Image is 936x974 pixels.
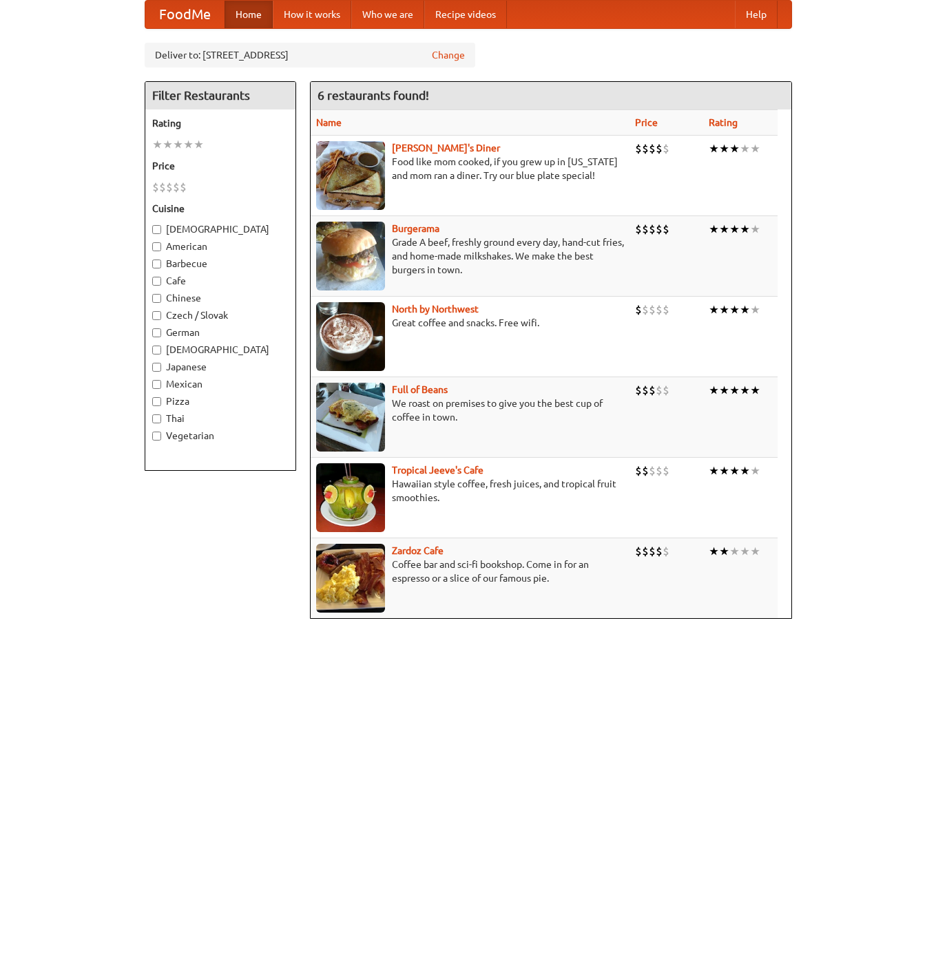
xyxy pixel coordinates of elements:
[316,155,624,182] p: Food like mom cooked, if you grew up in [US_STATE] and mom ran a diner. Try our blue plate special!
[152,202,289,215] h5: Cuisine
[152,291,289,305] label: Chinese
[152,346,161,354] input: [DEMOGRAPHIC_DATA]
[729,141,740,156] li: ★
[152,137,163,152] li: ★
[709,141,719,156] li: ★
[729,383,740,398] li: ★
[424,1,507,28] a: Recipe videos
[656,544,663,559] li: $
[152,240,289,253] label: American
[750,302,760,317] li: ★
[642,141,649,156] li: $
[642,463,649,478] li: $
[719,463,729,478] li: ★
[709,222,719,237] li: ★
[318,89,429,102] ng-pluralize: 6 restaurants found!
[316,383,385,452] img: beans.jpg
[152,397,161,406] input: Pizza
[152,257,289,271] label: Barbecue
[740,383,750,398] li: ★
[635,463,642,478] li: $
[316,235,624,277] p: Grade A beef, freshly ground every day, hand-cut fries, and home-made milkshakes. We make the bes...
[709,383,719,398] li: ★
[392,304,479,315] a: North by Northwest
[180,180,187,195] li: $
[145,82,295,109] h4: Filter Restaurants
[656,141,663,156] li: $
[145,1,225,28] a: FoodMe
[152,294,161,303] input: Chinese
[750,222,760,237] li: ★
[152,326,289,339] label: German
[729,222,740,237] li: ★
[152,429,289,443] label: Vegetarian
[392,465,483,476] a: Tropical Jeeve's Cafe
[152,225,161,234] input: [DEMOGRAPHIC_DATA]
[649,544,656,559] li: $
[152,180,159,195] li: $
[642,383,649,398] li: $
[663,544,669,559] li: $
[663,383,669,398] li: $
[392,223,439,234] b: Burgerama
[392,545,444,556] a: Zardoz Cafe
[719,222,729,237] li: ★
[392,384,448,395] a: Full of Beans
[316,558,624,585] p: Coffee bar and sci-fi bookshop. Come in for an espresso or a slice of our famous pie.
[729,544,740,559] li: ★
[152,242,161,251] input: American
[163,137,173,152] li: ★
[719,544,729,559] li: ★
[351,1,424,28] a: Who we are
[642,544,649,559] li: $
[316,302,385,371] img: north.jpg
[194,137,204,152] li: ★
[709,463,719,478] li: ★
[635,222,642,237] li: $
[635,141,642,156] li: $
[635,302,642,317] li: $
[152,432,161,441] input: Vegetarian
[649,222,656,237] li: $
[173,137,183,152] li: ★
[152,274,289,288] label: Cafe
[432,48,465,62] a: Change
[642,222,649,237] li: $
[316,316,624,330] p: Great coffee and snacks. Free wifi.
[750,544,760,559] li: ★
[656,463,663,478] li: $
[709,117,738,128] a: Rating
[152,343,289,357] label: [DEMOGRAPHIC_DATA]
[649,383,656,398] li: $
[649,141,656,156] li: $
[392,142,500,153] a: [PERSON_NAME]'s Diner
[145,43,475,67] div: Deliver to: [STREET_ADDRESS]
[152,360,289,374] label: Japanese
[152,414,161,423] input: Thai
[173,180,180,195] li: $
[635,544,642,559] li: $
[316,117,342,128] a: Name
[152,260,161,268] input: Barbecue
[152,116,289,130] h5: Rating
[750,383,760,398] li: ★
[709,544,719,559] li: ★
[719,302,729,317] li: ★
[735,1,778,28] a: Help
[152,328,161,337] input: German
[273,1,351,28] a: How it works
[159,180,166,195] li: $
[152,308,289,322] label: Czech / Slovak
[656,383,663,398] li: $
[152,380,161,389] input: Mexican
[740,222,750,237] li: ★
[656,302,663,317] li: $
[709,302,719,317] li: ★
[663,141,669,156] li: $
[740,141,750,156] li: ★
